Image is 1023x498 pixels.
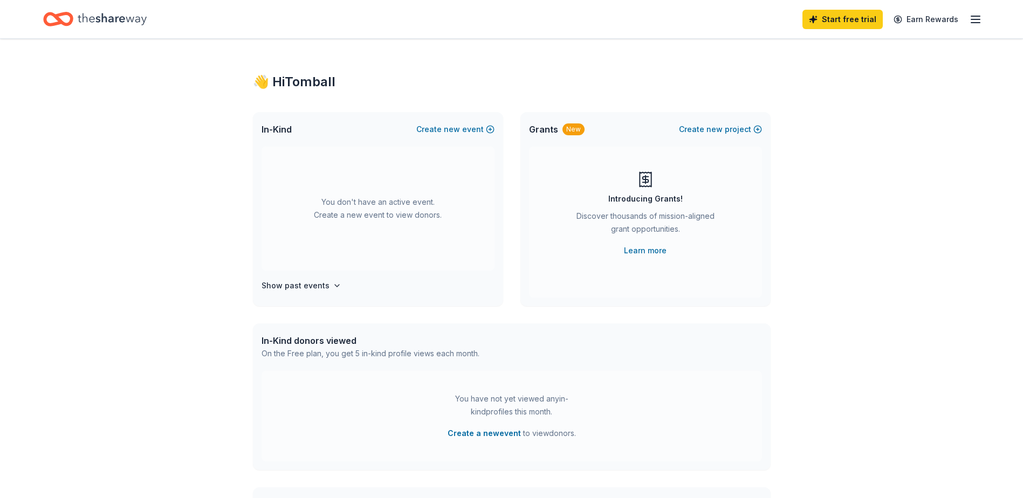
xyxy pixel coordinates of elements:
[262,279,341,292] button: Show past events
[444,123,460,136] span: new
[444,392,579,418] div: You have not yet viewed any in-kind profiles this month.
[679,123,762,136] button: Createnewproject
[448,427,521,440] button: Create a newevent
[562,123,585,135] div: New
[572,210,719,240] div: Discover thousands of mission-aligned grant opportunities.
[43,6,147,32] a: Home
[262,123,292,136] span: In-Kind
[608,192,683,205] div: Introducing Grants!
[448,427,576,440] span: to view donors .
[416,123,495,136] button: Createnewevent
[802,10,883,29] a: Start free trial
[262,279,329,292] h4: Show past events
[262,147,495,271] div: You don't have an active event. Create a new event to view donors.
[529,123,558,136] span: Grants
[624,244,667,257] a: Learn more
[253,73,771,91] div: 👋 Hi Tomball
[262,334,479,347] div: In-Kind donors viewed
[262,347,479,360] div: On the Free plan, you get 5 in-kind profile views each month.
[887,10,965,29] a: Earn Rewards
[706,123,723,136] span: new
